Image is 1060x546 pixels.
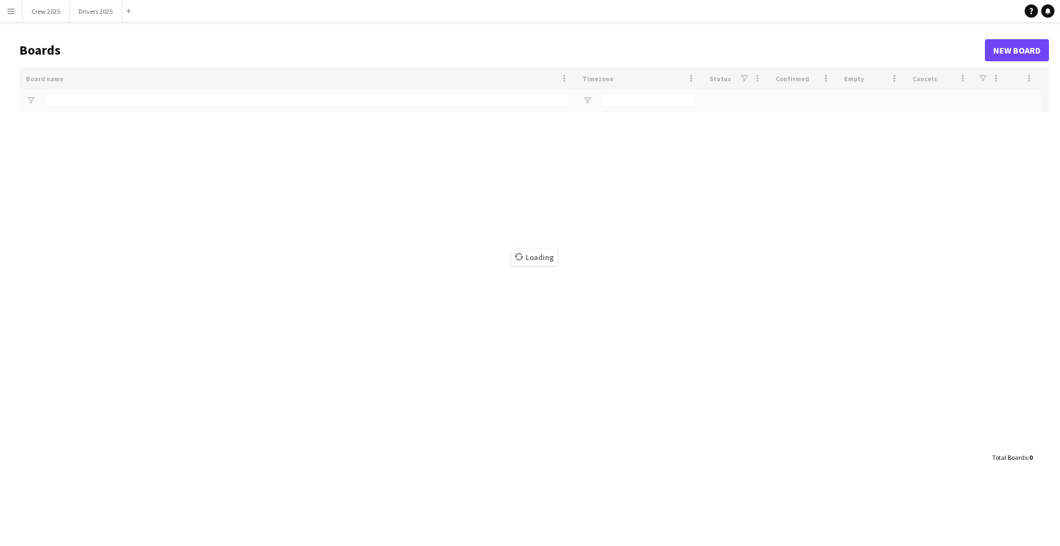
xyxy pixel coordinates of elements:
[992,447,1032,468] div: :
[511,249,557,266] span: Loading
[70,1,122,22] button: Drivers 2025
[992,453,1027,462] span: Total Boards
[1029,453,1032,462] span: 0
[985,39,1049,61] a: New Board
[23,1,70,22] button: Crew 2025
[19,42,985,59] h1: Boards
